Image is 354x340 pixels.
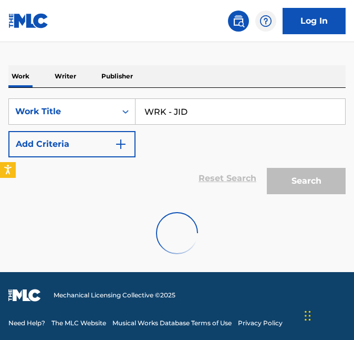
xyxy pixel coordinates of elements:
p: Work [8,65,33,87]
img: help [259,15,272,27]
div: Help [255,11,276,32]
img: logo [8,289,41,302]
div: Drag [305,300,311,332]
p: Writer [51,65,79,87]
img: MLC Logo [8,13,49,28]
iframe: Chat Widget [301,289,354,340]
img: 9d2ae6d4665cec9f34b9.svg [114,138,127,151]
a: Log In [283,8,346,34]
a: The MLC Website [51,318,106,328]
p: Publisher [98,65,136,87]
a: Public Search [228,11,249,32]
img: search [232,15,245,27]
a: Need Help? [8,318,45,328]
span: Mechanical Licensing Collective © 2025 [54,291,175,300]
button: Add Criteria [8,131,136,157]
img: preloader [156,212,198,254]
a: Musical Works Database Terms of Use [112,318,232,328]
a: Privacy Policy [238,318,283,328]
div: Work Title [15,105,110,118]
form: Search Form [8,98,346,199]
